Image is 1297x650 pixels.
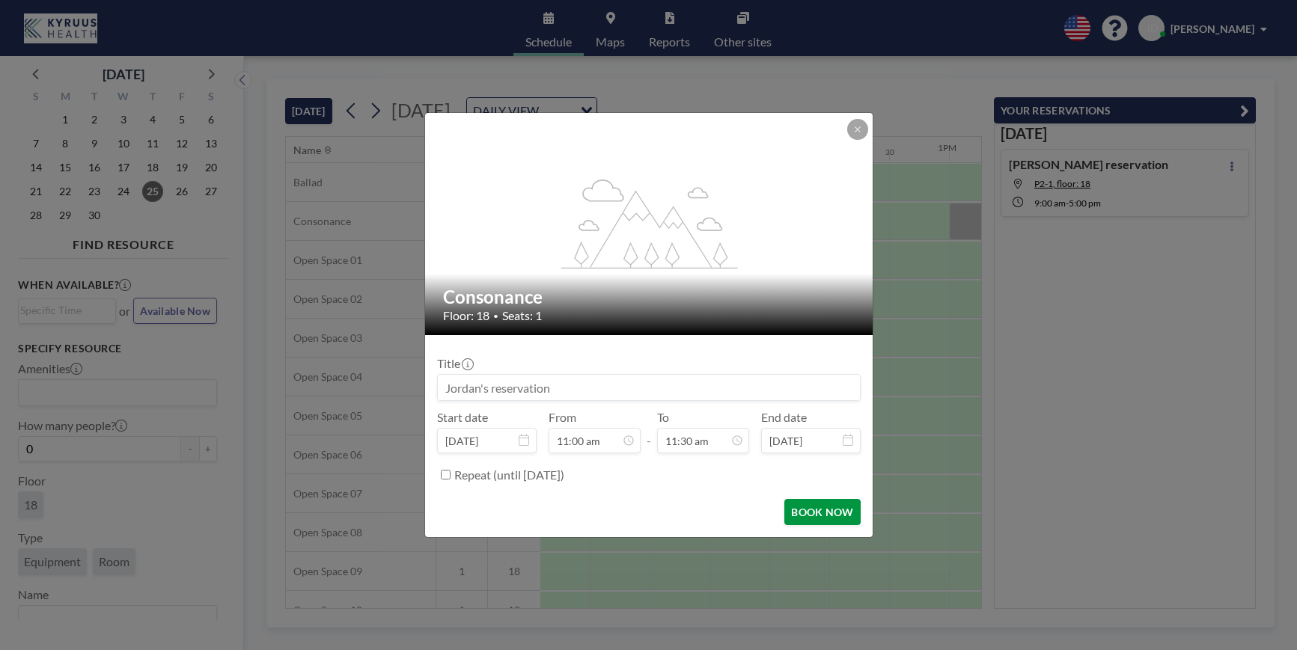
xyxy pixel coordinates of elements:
span: • [493,310,498,322]
label: Repeat (until [DATE]) [454,467,564,482]
span: - [647,415,651,448]
label: Title [437,356,472,371]
input: Jordan's reservation [438,375,860,400]
g: flex-grow: 1.2; [561,178,737,268]
span: Seats: 1 [502,308,542,323]
h2: Consonance [443,286,856,308]
span: Floor: 18 [443,308,489,323]
label: From [549,410,576,425]
button: BOOK NOW [784,499,860,525]
label: Start date [437,410,488,425]
label: To [657,410,669,425]
label: End date [761,410,807,425]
